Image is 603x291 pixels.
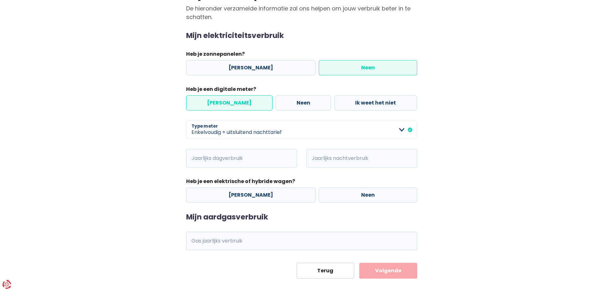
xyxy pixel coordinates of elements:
[319,187,417,203] label: Neen
[186,50,417,60] legend: Heb je zonnepanelen?
[297,263,355,279] button: Terug
[334,95,417,111] label: Ik weet het niet
[319,60,417,75] label: Neen
[186,187,316,203] label: [PERSON_NAME]
[186,232,204,250] span: kWh
[186,85,417,95] legend: Heb je een digitale meter?
[306,149,324,168] span: kWh
[276,95,331,111] label: Neen
[186,31,417,40] h2: Mijn elektriciteitsverbruik
[186,178,417,187] legend: Heb je een elektrische of hybride wagen?
[359,263,417,279] button: Volgende
[186,60,316,75] label: [PERSON_NAME]
[186,149,204,168] span: kWh
[186,213,417,222] h2: Mijn aardgasverbruik
[186,4,417,21] p: De hieronder verzamelde informatie zal ons helpen om jouw verbruik beter in te schatten.
[186,95,273,111] label: [PERSON_NAME]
